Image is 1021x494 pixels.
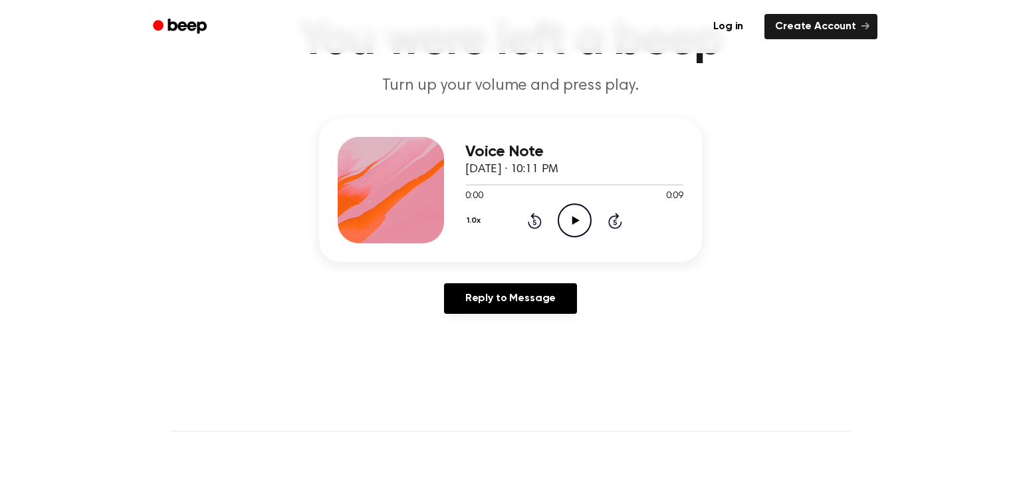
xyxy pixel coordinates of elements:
a: Reply to Message [444,283,577,314]
span: [DATE] · 10:11 PM [465,164,558,176]
p: Turn up your volume and press play. [255,75,766,97]
button: 1.0x [465,209,485,232]
a: Create Account [764,14,877,39]
span: 0:09 [666,189,683,203]
a: Beep [144,14,219,40]
h3: Voice Note [465,143,683,161]
a: Log in [700,11,756,42]
span: 0:00 [465,189,483,203]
